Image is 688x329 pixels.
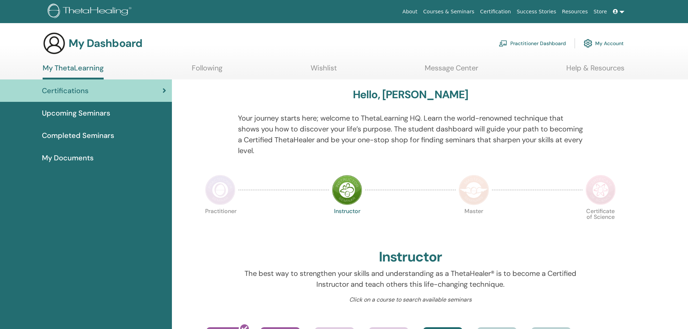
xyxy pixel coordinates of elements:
a: Practitioner Dashboard [499,35,566,51]
span: My Documents [42,152,94,163]
img: logo.png [48,4,134,20]
p: Master [459,208,489,239]
p: Click on a course to search available seminars [238,295,583,304]
a: Courses & Seminars [420,5,477,18]
a: Resources [559,5,591,18]
img: Instructor [332,175,362,205]
span: Upcoming Seminars [42,108,110,118]
a: My Account [584,35,624,51]
h3: My Dashboard [69,37,142,50]
img: Certificate of Science [585,175,616,205]
p: Certificate of Science [585,208,616,239]
span: Certifications [42,85,88,96]
a: My ThetaLearning [43,64,104,79]
img: chalkboard-teacher.svg [499,40,507,47]
p: Instructor [332,208,362,239]
p: The best way to strengthen your skills and understanding as a ThetaHealer® is to become a Certifi... [238,268,583,290]
img: Master [459,175,489,205]
a: Success Stories [514,5,559,18]
a: Message Center [425,64,478,78]
a: Certification [477,5,514,18]
a: Following [192,64,222,78]
h3: Hello, [PERSON_NAME] [353,88,468,101]
p: Practitioner [205,208,235,239]
a: Help & Resources [566,64,624,78]
a: Store [591,5,610,18]
p: Your journey starts here; welcome to ThetaLearning HQ. Learn the world-renowned technique that sh... [238,113,583,156]
a: Wishlist [311,64,337,78]
a: About [399,5,420,18]
img: generic-user-icon.jpg [43,32,66,55]
img: Practitioner [205,175,235,205]
h2: Instructor [379,249,442,265]
img: cog.svg [584,37,592,49]
span: Completed Seminars [42,130,114,141]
